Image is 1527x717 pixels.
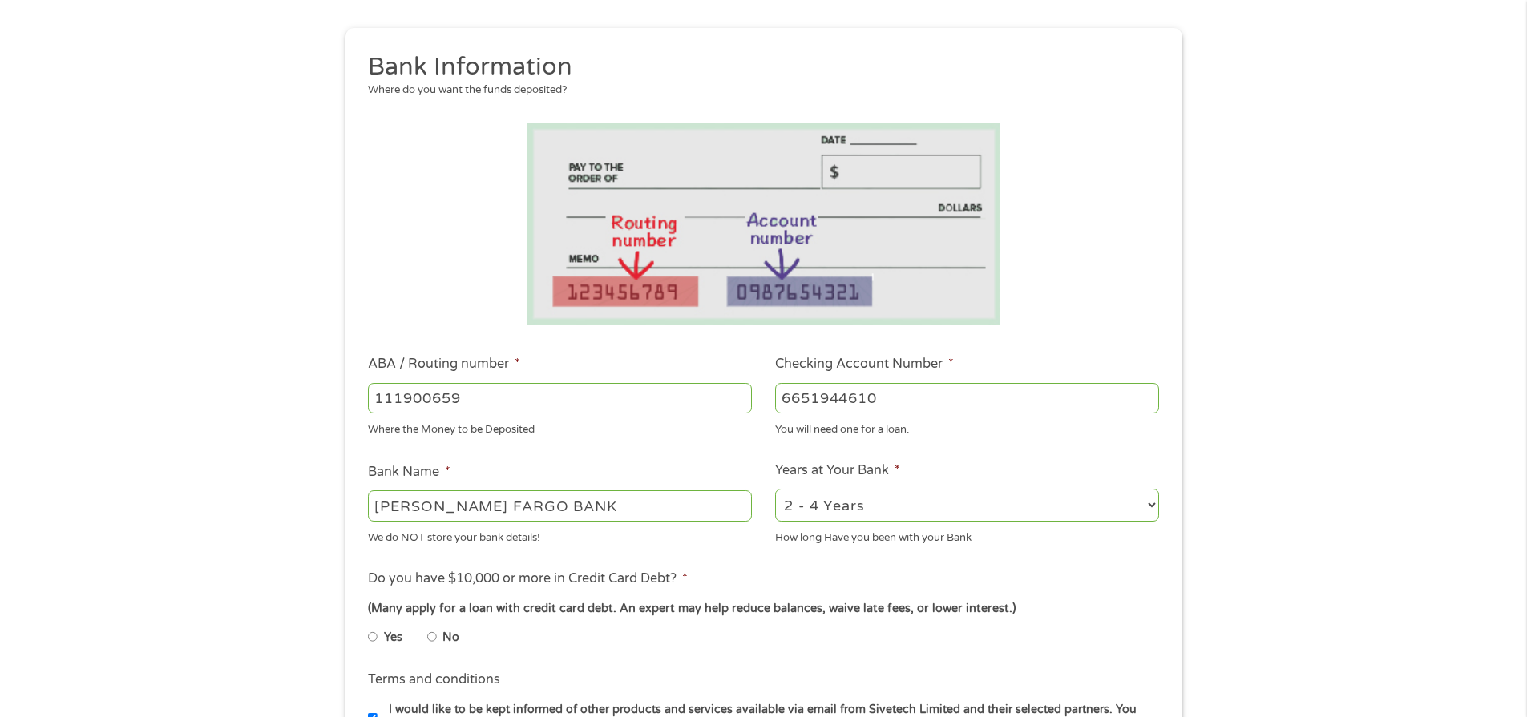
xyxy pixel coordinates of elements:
[368,524,752,546] div: We do NOT store your bank details!
[368,671,500,688] label: Terms and conditions
[368,464,450,481] label: Bank Name
[384,629,402,647] label: Yes
[775,524,1159,546] div: How long Have you been with your Bank
[368,51,1147,83] h2: Bank Information
[775,356,954,373] label: Checking Account Number
[527,123,1001,325] img: Routing number location
[368,570,688,587] label: Do you have $10,000 or more in Credit Card Debt?
[368,600,1158,618] div: (Many apply for a loan with credit card debt. An expert may help reduce balances, waive late fees...
[368,383,752,413] input: 263177916
[775,417,1159,438] div: You will need one for a loan.
[368,83,1147,99] div: Where do you want the funds deposited?
[775,462,900,479] label: Years at Your Bank
[775,383,1159,413] input: 345634636
[368,356,520,373] label: ABA / Routing number
[442,629,459,647] label: No
[368,417,752,438] div: Where the Money to be Deposited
